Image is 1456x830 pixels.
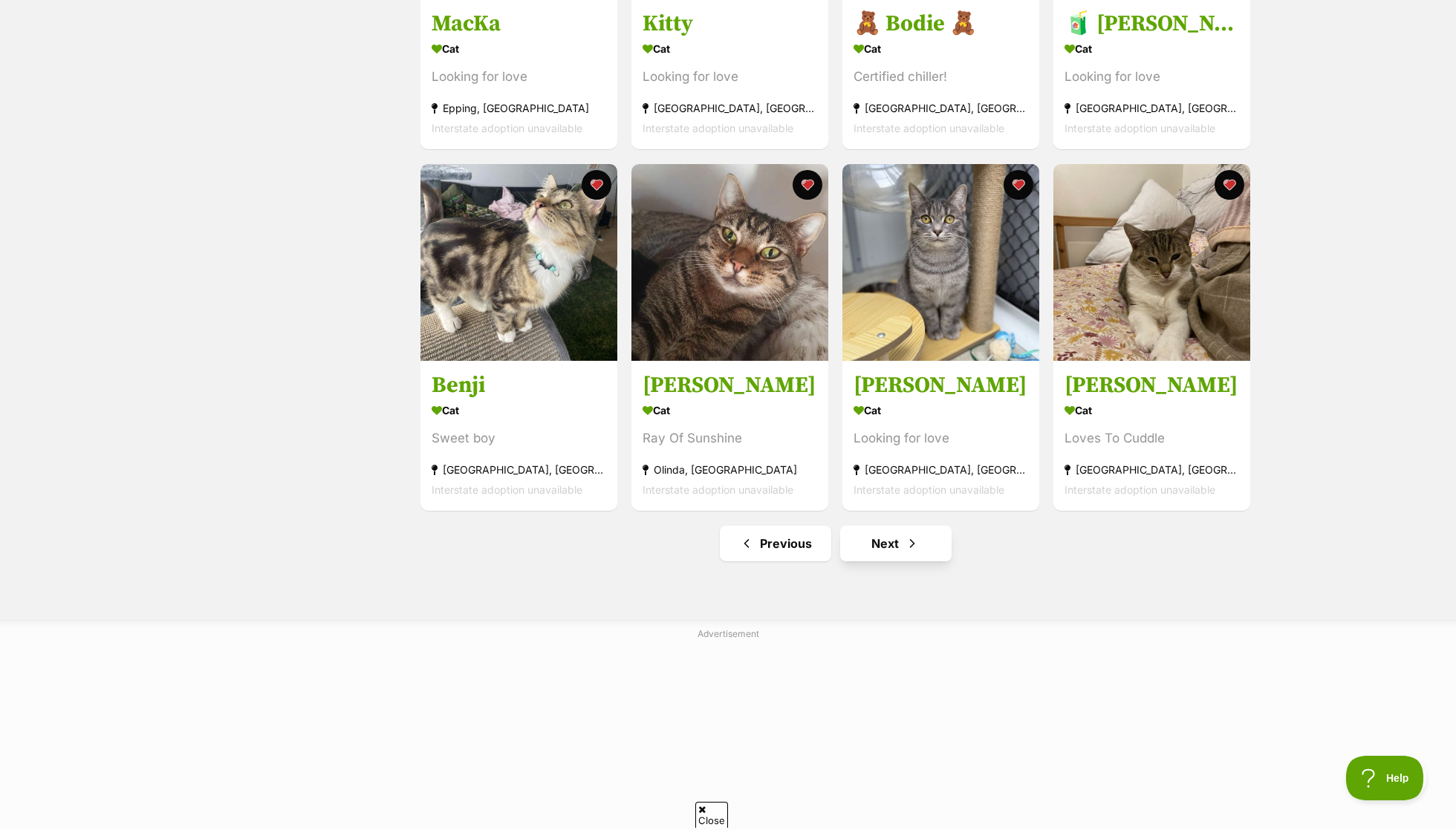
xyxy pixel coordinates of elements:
div: Looking for love [854,428,1028,448]
img: Monica [842,164,1039,361]
span: Interstate adoption unavailable [643,483,793,496]
div: Looking for love [643,68,817,88]
span: Interstate adoption unavailable [1065,483,1215,496]
h3: 🧃 [PERSON_NAME] 6433 🧃 [1065,10,1239,39]
nav: Pagination [419,526,1252,561]
img: Twiggy [1053,164,1250,361]
a: Previous page [720,526,831,561]
div: Certified chiller! [854,68,1028,88]
span: Interstate adoption unavailable [1065,122,1215,135]
iframe: Help Scout Beacon - Open [1346,756,1426,800]
div: Cat [432,399,606,421]
a: [PERSON_NAME] Cat Ray Of Sunshine Olinda, [GEOGRAPHIC_DATA] Interstate adoption unavailable favou... [631,360,828,511]
a: Next page [840,526,952,561]
button: favourite [1215,170,1244,200]
a: [PERSON_NAME] Cat Loves To Cuddle [GEOGRAPHIC_DATA], [GEOGRAPHIC_DATA] Interstate adoption unavai... [1053,360,1250,511]
button: favourite [1004,170,1033,200]
div: [GEOGRAPHIC_DATA], [GEOGRAPHIC_DATA] [643,99,817,119]
div: Cat [854,39,1028,60]
button: favourite [582,170,611,200]
h3: [PERSON_NAME] [643,371,817,399]
span: Interstate adoption unavailable [854,483,1004,496]
img: Benji [420,164,617,361]
img: Minnie [631,164,828,361]
h3: 🧸 Bodie 🧸 [854,10,1028,39]
div: [GEOGRAPHIC_DATA], [GEOGRAPHIC_DATA] [854,460,1028,480]
div: Cat [643,399,817,421]
div: Olinda, [GEOGRAPHIC_DATA] [643,460,817,480]
a: Benji Cat Sweet boy [GEOGRAPHIC_DATA], [GEOGRAPHIC_DATA] Interstate adoption unavailable favourite [420,360,617,511]
h3: [PERSON_NAME] [854,371,1028,399]
div: Ray Of Sunshine [643,428,817,448]
div: [GEOGRAPHIC_DATA], [GEOGRAPHIC_DATA] [432,460,606,480]
span: Close [695,802,728,828]
span: Interstate adoption unavailable [643,122,793,135]
div: Cat [643,39,817,60]
div: [GEOGRAPHIC_DATA], [GEOGRAPHIC_DATA] [1065,99,1239,119]
div: Looking for love [1065,68,1239,88]
h3: Benji [432,371,606,399]
div: [GEOGRAPHIC_DATA], [GEOGRAPHIC_DATA] [854,99,1028,119]
a: [PERSON_NAME] Cat Looking for love [GEOGRAPHIC_DATA], [GEOGRAPHIC_DATA] Interstate adoption unava... [842,360,1039,511]
h3: MacKa [432,10,606,39]
div: Cat [1065,399,1239,421]
div: Cat [1065,39,1239,60]
div: [GEOGRAPHIC_DATA], [GEOGRAPHIC_DATA] [1065,460,1239,480]
div: Cat [854,399,1028,421]
button: favourite [793,170,822,200]
h3: [PERSON_NAME] [1065,371,1239,399]
div: Loves To Cuddle [1065,428,1239,448]
span: Interstate adoption unavailable [432,483,582,496]
span: Interstate adoption unavailable [854,122,1004,135]
span: Interstate adoption unavailable [432,122,582,135]
h3: Kitty [643,10,817,39]
div: Epping, [GEOGRAPHIC_DATA] [432,99,606,119]
div: Looking for love [432,68,606,88]
div: Cat [432,39,606,60]
div: Sweet boy [432,428,606,448]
